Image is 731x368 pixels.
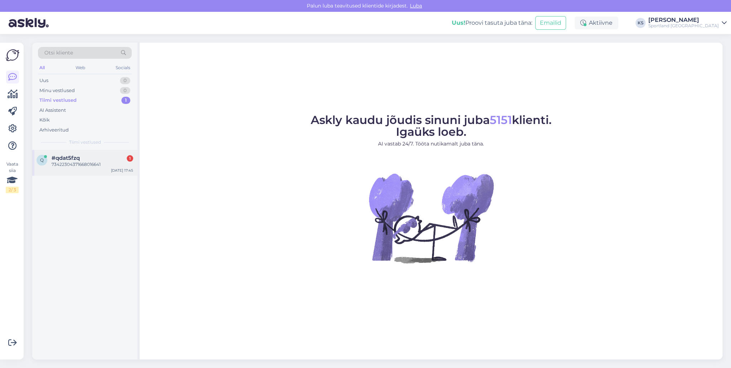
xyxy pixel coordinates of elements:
[452,19,532,27] div: Proovi tasuta juba täna:
[44,49,73,57] span: Otsi kliente
[311,140,552,148] p: AI vastab 24/7. Tööta nutikamalt juba täna.
[6,187,19,193] div: 2 / 3
[648,23,719,29] div: Sportland [GEOGRAPHIC_DATA]
[39,107,66,114] div: AI Assistent
[535,16,566,30] button: Emailid
[69,139,101,145] span: Tiimi vestlused
[6,161,19,193] div: Vaata siia
[311,113,552,139] span: Askly kaudu jõudis sinuni juba klienti. Igaüks loeb.
[408,3,424,9] span: Luba
[120,77,130,84] div: 0
[52,155,80,161] span: #qdat5fzq
[39,87,75,94] div: Minu vestlused
[39,126,69,134] div: Arhiveeritud
[490,113,512,127] span: 5151
[39,116,50,124] div: Kõik
[121,97,130,104] div: 1
[6,48,19,62] img: Askly Logo
[74,63,87,72] div: Web
[648,17,719,23] div: [PERSON_NAME]
[111,168,133,173] div: [DATE] 17:45
[52,161,133,168] div: 73422304371668016641
[39,77,48,84] div: Uus
[40,157,44,163] span: q
[120,87,130,94] div: 0
[38,63,46,72] div: All
[575,16,618,29] div: Aktiivne
[635,18,645,28] div: KS
[367,153,495,282] img: No Chat active
[127,155,133,162] div: 1
[114,63,132,72] div: Socials
[648,17,727,29] a: [PERSON_NAME]Sportland [GEOGRAPHIC_DATA]
[452,19,465,26] b: Uus!
[39,97,77,104] div: Tiimi vestlused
